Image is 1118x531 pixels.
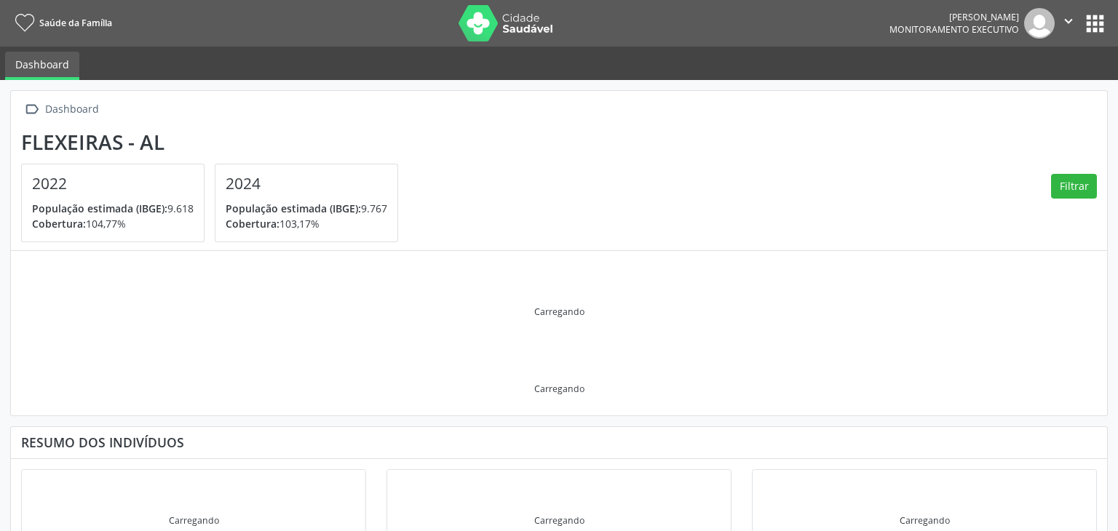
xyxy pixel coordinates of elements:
[32,217,86,231] span: Cobertura:
[534,383,584,395] div: Carregando
[226,175,387,193] h4: 2024
[889,11,1019,23] div: [PERSON_NAME]
[900,514,950,527] div: Carregando
[1051,174,1097,199] button: Filtrar
[226,216,387,231] p: 103,17%
[226,201,387,216] p: 9.767
[226,201,361,215] span: População estimada (IBGE):
[226,217,279,231] span: Cobertura:
[32,216,194,231] p: 104,77%
[39,17,112,29] span: Saúde da Família
[1055,8,1082,39] button: 
[5,52,79,80] a: Dashboard
[21,99,101,120] a:  Dashboard
[21,130,408,154] div: Flexeiras - AL
[10,11,112,35] a: Saúde da Família
[1082,11,1108,36] button: apps
[534,514,584,527] div: Carregando
[21,99,42,120] i: 
[169,514,219,527] div: Carregando
[889,23,1019,36] span: Monitoramento Executivo
[534,306,584,318] div: Carregando
[42,99,101,120] div: Dashboard
[1024,8,1055,39] img: img
[21,434,1097,450] div: Resumo dos indivíduos
[32,201,167,215] span: População estimada (IBGE):
[1060,13,1077,29] i: 
[32,201,194,216] p: 9.618
[32,175,194,193] h4: 2022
